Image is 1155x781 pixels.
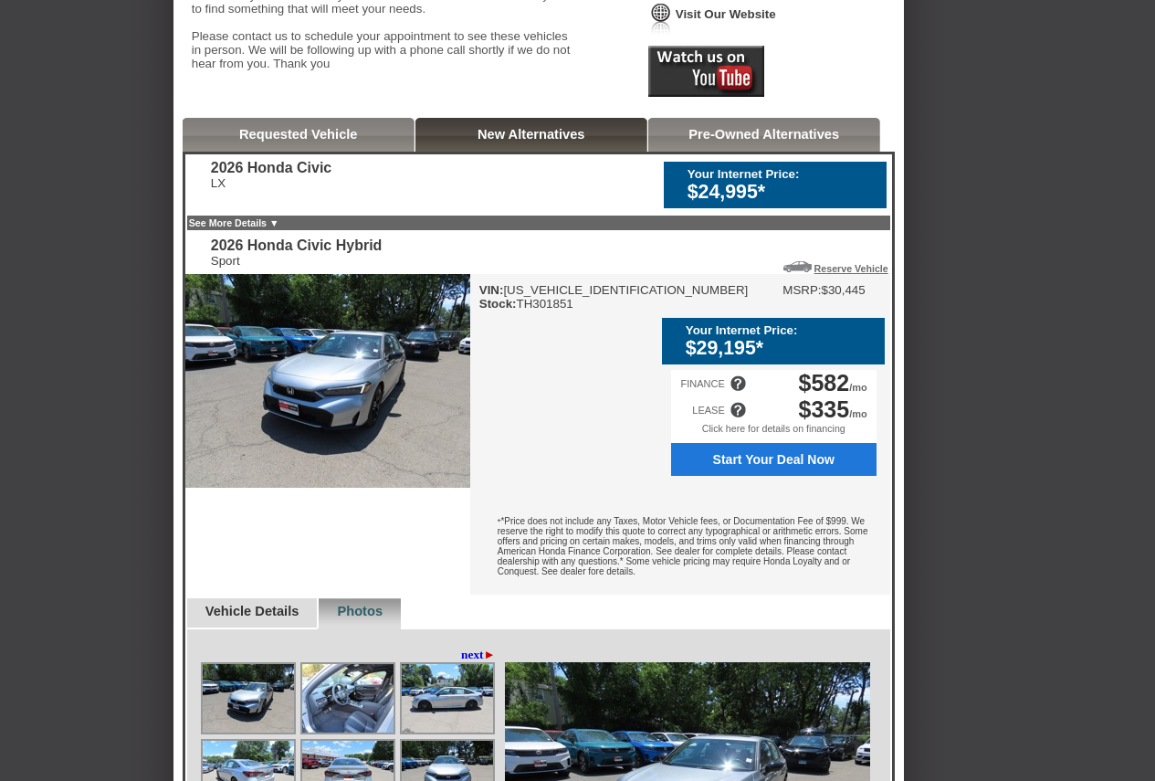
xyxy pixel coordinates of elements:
[676,7,776,21] a: Visit Our Website
[461,648,496,662] a: next►
[822,283,866,297] td: $30,445
[688,181,877,204] div: $24,995*
[799,370,867,396] div: /mo
[799,396,867,423] div: /mo
[478,127,585,142] a: New Alternatives
[239,127,358,142] a: Requested Vehicle
[402,664,493,733] img: Image.aspx
[692,405,724,416] div: LEASE
[484,648,496,661] span: ►
[302,664,394,733] img: Image.aspx
[814,263,888,274] a: Reserve Vehicle
[686,323,876,337] div: Your Internet Price:
[681,452,866,467] span: Start Your Deal Now
[680,378,724,389] div: FINANCE
[648,46,764,97] img: Icon_Youtube2.png
[211,160,332,176] div: 2026 Honda Civic
[688,127,839,142] a: Pre-Owned Alternatives
[205,604,299,618] a: Vehicle Details
[185,274,470,488] img: 2026 Honda Civic Hybrid
[189,217,279,228] a: See More Details ▼
[782,283,821,297] td: MSRP:
[671,423,877,443] div: Click here for details on financing
[799,370,850,396] span: $582
[688,167,877,181] div: Your Internet Price:
[479,283,749,311] div: [US_VEHICLE_IDENTIFICATION_NUMBER] TH301851
[337,604,383,618] a: Photos
[211,176,332,190] div: LX
[498,516,868,576] font: *Price does not include any Taxes, Motor Vehicle fees, or Documentation Fee of $999. We reserve t...
[783,261,812,272] img: Icon_ReserveVehicleCar.png
[686,337,876,360] div: $29,195*
[211,237,383,254] div: 2026 Honda Civic Hybrid
[211,254,383,268] div: Sport
[648,2,674,36] img: Icon_VisitWebsite.png
[799,396,850,422] span: $335
[479,283,504,297] b: VIN:
[479,297,517,311] b: Stock:
[203,664,294,733] img: Image.aspx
